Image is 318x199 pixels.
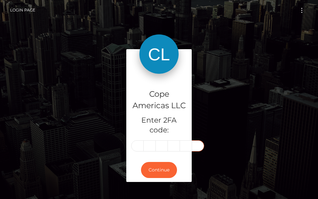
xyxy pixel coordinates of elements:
h4: Cope Americas LLC [131,89,187,111]
a: Login Page [10,3,35,17]
button: Toggle navigation [296,6,308,15]
h5: Enter 2FA code: [131,115,187,136]
img: Cope Americas LLC [139,34,179,74]
button: Continue [141,162,177,178]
